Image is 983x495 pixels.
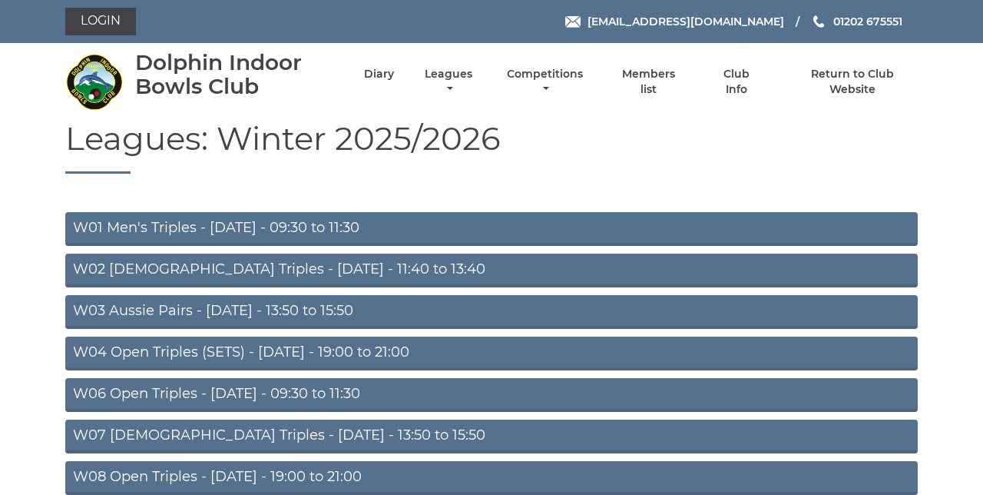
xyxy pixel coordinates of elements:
a: Email [EMAIL_ADDRESS][DOMAIN_NAME] [565,13,784,30]
img: Email [565,16,581,28]
a: W01 Men's Triples - [DATE] - 09:30 to 11:30 [65,212,918,246]
a: W03 Aussie Pairs - [DATE] - 13:50 to 15:50 [65,295,918,329]
span: 01202 675551 [833,15,902,28]
a: W04 Open Triples (SETS) - [DATE] - 19:00 to 21:00 [65,337,918,370]
a: W08 Open Triples - [DATE] - 19:00 to 21:00 [65,461,918,495]
a: Phone us 01202 675551 [811,13,902,30]
a: W02 [DEMOGRAPHIC_DATA] Triples - [DATE] - 11:40 to 13:40 [65,254,918,287]
img: Phone us [813,15,824,28]
span: [EMAIL_ADDRESS][DOMAIN_NAME] [587,15,784,28]
a: Login [65,8,136,35]
a: Club Info [711,67,761,97]
div: Dolphin Indoor Bowls Club [135,51,337,98]
a: Return to Club Website [788,67,918,97]
a: W06 Open Triples - [DATE] - 09:30 to 11:30 [65,378,918,412]
a: Leagues [421,67,476,97]
a: Competitions [503,67,587,97]
a: Diary [364,67,394,81]
a: Members list [614,67,684,97]
a: W07 [DEMOGRAPHIC_DATA] Triples - [DATE] - 13:50 to 15:50 [65,420,918,453]
h1: Leagues: Winter 2025/2026 [65,121,918,174]
img: Dolphin Indoor Bowls Club [65,53,123,111]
